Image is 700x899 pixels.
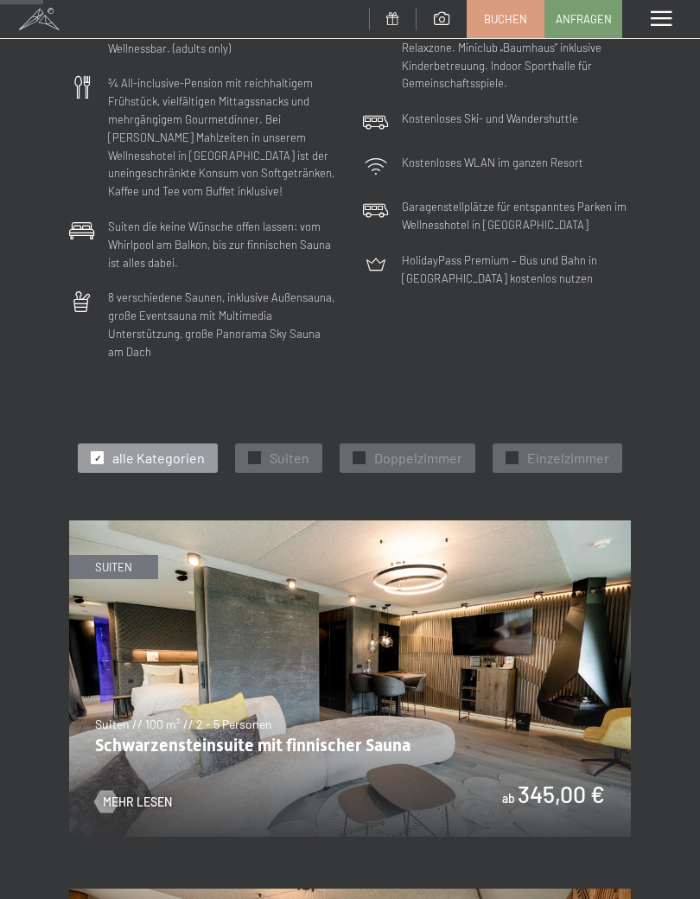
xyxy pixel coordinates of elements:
[545,1,621,37] a: Anfragen
[556,11,612,27] span: Anfragen
[270,449,309,468] span: Suiten
[108,218,337,271] p: Suiten die keine Wünsche offen lassen: vom Whirlpool am Balkon, bis zur finnischen Sauna ist alle...
[509,452,516,464] span: ✓
[251,452,258,464] span: ✓
[468,1,544,37] a: Buchen
[374,449,462,468] span: Doppelzimmer
[108,289,337,360] p: 8 verschiedene Saunen, inklusive Außensauna, große Eventsauna mit Multimedia Unterstützung, große...
[108,74,337,201] p: ¾ All-inclusive-Pension mit reichhaltigem Frühstück, vielfältigen Mittagssnacks und mehrgängigem ...
[103,794,172,811] span: Mehr Lesen
[112,449,205,468] span: alle Kategorien
[527,449,609,468] span: Einzelzimmer
[484,11,527,27] span: Buchen
[402,110,578,128] p: Kostenloses Ski- und Wandershuttle
[95,794,172,811] a: Mehr Lesen
[356,452,363,464] span: ✓
[94,452,101,464] span: ✓
[69,521,631,532] a: Schwarzensteinsuite mit finnischer Sauna
[69,520,631,837] img: Schwarzensteinsuite mit finnischer Sauna
[402,252,631,288] p: HolidayPass Premium – Bus und Bahn in [GEOGRAPHIC_DATA] kostenlos nutzen
[402,154,583,172] p: Kostenloses WLAN im ganzen Resort
[402,3,631,92] p: Family Pool mit 60m Wasserrutsche, 25m Becken, Babypool mit Wasserattraktionen und Relaxzone. Min...
[402,198,631,234] p: Garagenstellplätze für entspanntes Parken im Wellnesshotel in [GEOGRAPHIC_DATA]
